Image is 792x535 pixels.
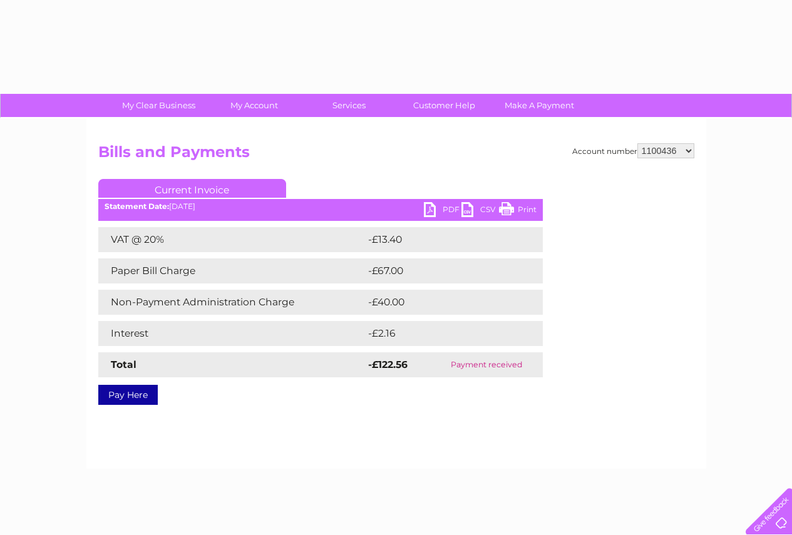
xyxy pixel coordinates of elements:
[499,202,537,220] a: Print
[107,94,210,117] a: My Clear Business
[98,143,694,167] h2: Bills and Payments
[98,258,365,283] td: Paper Bill Charge
[98,202,543,211] div: [DATE]
[297,94,401,117] a: Services
[368,359,408,370] strong: -£122.56
[424,202,461,220] a: PDF
[111,359,136,370] strong: Total
[365,290,520,315] td: -£40.00
[98,321,365,346] td: Interest
[105,201,169,211] b: Statement Date:
[431,352,543,377] td: Payment received
[393,94,496,117] a: Customer Help
[98,227,365,252] td: VAT @ 20%
[488,94,591,117] a: Make A Payment
[365,258,520,283] td: -£67.00
[365,227,519,252] td: -£13.40
[365,321,515,346] td: -£2.16
[202,94,306,117] a: My Account
[98,290,365,315] td: Non-Payment Administration Charge
[98,385,158,405] a: Pay Here
[572,143,694,158] div: Account number
[98,179,286,198] a: Current Invoice
[461,202,499,220] a: CSV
